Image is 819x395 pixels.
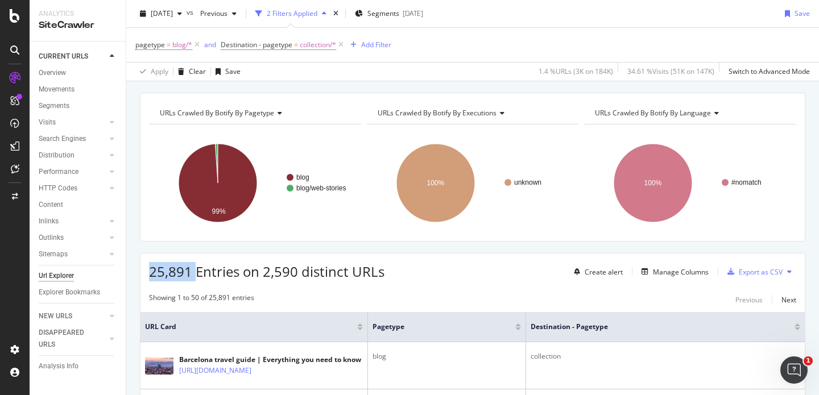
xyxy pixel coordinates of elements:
[151,9,173,18] span: 2025 Oct. 5th
[593,104,786,122] h4: URLs Crawled By Botify By language
[39,215,59,227] div: Inlinks
[584,134,793,232] svg: A chart.
[514,178,541,186] text: unknown
[373,322,498,332] span: pagetype
[158,104,351,122] h4: URLs Crawled By Botify By pagetype
[531,322,777,332] span: Destination - pagetype
[145,357,173,375] img: main image
[145,322,354,332] span: URL Card
[795,9,810,18] div: Save
[569,263,623,281] button: Create alert
[723,263,783,281] button: Export as CSV
[731,178,762,186] text: #nomatch
[729,66,810,76] div: Switch to Advanced Mode
[653,267,709,277] div: Manage Columns
[151,66,168,76] div: Apply
[39,117,106,128] a: Visits
[39,19,117,32] div: SiteCrawler
[39,199,118,211] a: Content
[39,286,100,298] div: Explorer Bookmarks
[39,286,118,298] a: Explorer Bookmarks
[39,248,106,260] a: Sitemaps
[172,37,192,53] span: blog/*
[724,63,810,81] button: Switch to Advanced Mode
[39,327,106,351] a: DISAPPEARED URLS
[539,66,613,76] div: 1.4 % URLs ( 3K on 184K )
[160,108,274,118] span: URLs Crawled By Botify By pagetype
[39,133,106,145] a: Search Engines
[39,310,106,322] a: NEW URLS
[39,199,63,211] div: Content
[149,262,384,281] span: 25,891 Entries on 2,590 distinct URLs
[135,63,168,81] button: Apply
[267,9,317,18] div: 2 Filters Applied
[39,327,96,351] div: DISAPPEARED URLS
[531,351,800,361] div: collection
[739,267,783,277] div: Export as CSV
[39,9,117,19] div: Analytics
[350,5,428,23] button: Segments[DATE]
[167,40,171,49] span: =
[627,66,714,76] div: 34.61 % Visits ( 51K on 147K )
[644,179,662,187] text: 100%
[39,67,118,79] a: Overview
[373,351,521,361] div: blog
[187,7,196,17] span: vs
[39,166,78,178] div: Performance
[39,84,75,95] div: Movements
[39,149,75,161] div: Distribution
[251,5,331,23] button: 2 Filters Applied
[637,265,709,278] button: Manage Columns
[39,248,68,260] div: Sitemaps
[39,51,88,63] div: CURRENT URLS
[135,5,187,23] button: [DATE]
[204,39,216,50] button: and
[39,117,56,128] div: Visits
[780,5,810,23] button: Save
[221,40,292,49] span: Destination - pagetype
[296,173,309,181] text: blog
[300,37,336,53] span: collection/*
[367,9,399,18] span: Segments
[39,360,118,372] a: Analysis Info
[346,38,391,52] button: Add Filter
[39,51,106,63] a: CURRENT URLS
[780,356,808,384] iframe: Intercom live chat
[39,166,106,178] a: Performance
[39,270,74,282] div: Url Explorer
[196,9,227,18] span: Previous
[39,67,66,79] div: Overview
[804,356,813,365] span: 1
[149,293,254,306] div: Showing 1 to 50 of 25,891 entries
[225,66,241,76] div: Save
[204,40,216,49] div: and
[173,63,206,81] button: Clear
[39,133,86,145] div: Search Engines
[39,100,69,112] div: Segments
[39,182,106,194] a: HTTP Codes
[179,365,251,376] a: [URL][DOMAIN_NAME]
[196,5,241,23] button: Previous
[39,84,118,95] a: Movements
[149,134,358,232] svg: A chart.
[427,179,444,187] text: 100%
[781,293,796,306] button: Next
[189,66,206,76] div: Clear
[39,310,72,322] div: NEW URLS
[39,182,77,194] div: HTTP Codes
[585,267,623,277] div: Create alert
[735,293,763,306] button: Previous
[39,360,78,372] div: Analysis Info
[331,8,341,19] div: times
[211,63,241,81] button: Save
[361,40,391,49] div: Add Filter
[375,104,569,122] h4: URLs Crawled By Botify By executions
[39,100,118,112] a: Segments
[367,134,576,232] svg: A chart.
[296,184,346,192] text: blog/web-stories
[39,232,106,244] a: Outlinks
[735,295,763,305] div: Previous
